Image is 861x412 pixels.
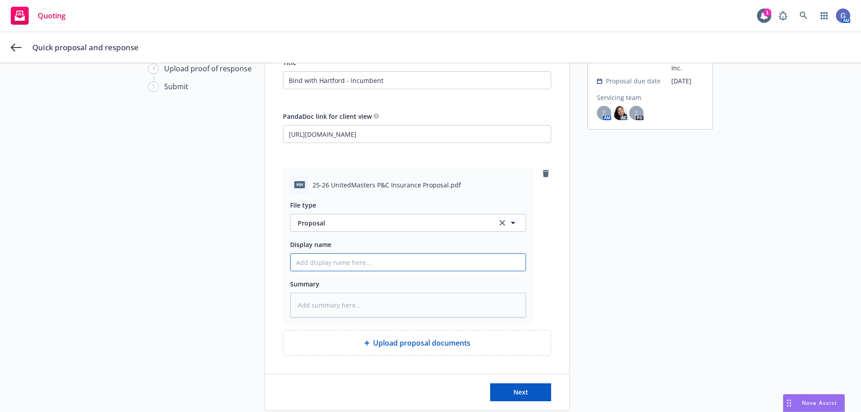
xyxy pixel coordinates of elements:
[7,3,69,28] a: Quoting
[298,218,487,228] span: Proposal
[283,330,551,356] div: Upload proposal documents
[783,394,845,412] button: Nova Assist
[783,395,795,412] div: Drag to move
[802,399,837,407] span: Nova Assist
[606,76,661,86] span: Proposal due date
[290,214,526,232] button: Proposalclear selection
[774,7,792,25] a: Report a Bug
[629,106,644,120] span: PD
[836,9,850,23] img: photo
[671,76,717,86] span: [DATE]
[795,7,813,25] a: Search
[164,81,188,92] div: Submit
[763,9,771,17] div: 1
[290,280,319,288] span: Summary
[290,201,316,209] span: File type
[148,64,159,74] div: 4
[497,217,508,228] a: clear selection
[373,338,470,348] span: Upload proposal documents
[291,254,526,271] input: Add display name here...
[38,12,65,19] span: Quoting
[540,168,551,179] a: remove
[294,181,305,188] span: pdf
[815,7,833,25] a: Switch app
[597,93,717,102] span: Servicing team
[283,112,372,121] span: PandaDoc link for client view
[148,82,159,92] div: 5
[290,240,331,249] span: Display name
[313,180,461,190] span: 25-26 UnitedMasters P&C Insurance Proposal.pdf
[513,388,528,396] span: Next
[597,106,611,120] span: AM
[613,106,627,120] img: photo
[613,106,627,120] span: photoAC
[671,54,717,73] span: UnitedMasters, Inc.
[490,383,551,401] button: Next
[32,42,139,53] span: Quick proposal and response
[164,63,252,74] div: Upload proof of response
